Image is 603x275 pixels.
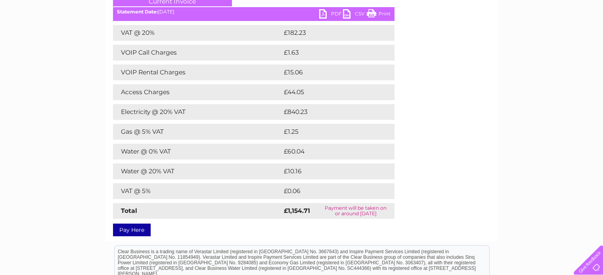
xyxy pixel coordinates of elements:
td: Access Charges [113,84,282,100]
td: Water @ 20% VAT [113,163,282,179]
a: CSV [343,9,367,21]
td: £1.63 [282,45,375,61]
td: Electricity @ 20% VAT [113,104,282,120]
td: £840.23 [282,104,381,120]
td: £182.23 [282,25,380,41]
td: Payment will be taken on or around [DATE] [317,203,394,219]
b: Statement Date: [117,9,158,15]
div: Clear Business is a trading name of Verastar Limited (registered in [GEOGRAPHIC_DATA] No. 3667643... [115,4,489,38]
div: [DATE] [113,9,394,15]
a: Telecoms [505,34,529,40]
td: £1.25 [282,124,375,140]
td: VOIP Rental Charges [113,64,282,80]
td: VOIP Call Charges [113,45,282,61]
a: Pay Here [113,224,151,236]
td: Water @ 0% VAT [113,144,282,159]
a: PDF [319,9,343,21]
td: £0.06 [282,183,376,199]
a: Contact [550,34,570,40]
strong: Total [121,207,137,214]
td: VAT @ 20% [113,25,282,41]
a: Log out [577,34,595,40]
td: £60.04 [282,144,379,159]
td: £15.06 [282,64,378,80]
td: £44.05 [282,84,379,100]
a: Print [367,9,391,21]
a: Blog [534,34,546,40]
img: logo.png [21,21,61,45]
td: VAT @ 5% [113,183,282,199]
a: Energy [483,34,501,40]
a: 0333 014 3131 [454,4,508,14]
td: £10.16 [282,163,377,179]
td: Gas @ 5% VAT [113,124,282,140]
a: Water [463,34,479,40]
strong: £1,154.71 [284,207,310,214]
